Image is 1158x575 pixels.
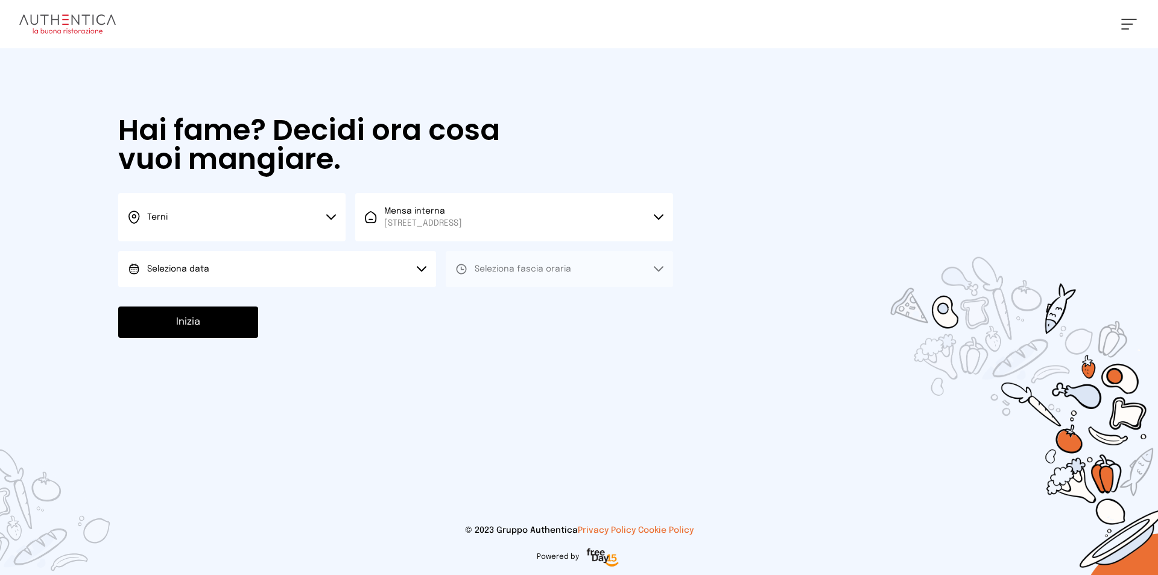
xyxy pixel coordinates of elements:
p: © 2023 Gruppo Authentica [19,524,1139,536]
span: Terni [147,213,168,221]
span: [STREET_ADDRESS] [384,217,462,229]
button: Mensa interna[STREET_ADDRESS] [355,193,673,241]
img: logo.8f33a47.png [19,14,116,34]
h1: Hai fame? Decidi ora cosa vuoi mangiare. [118,116,534,174]
img: logo-freeday.3e08031.png [584,546,622,570]
button: Inizia [118,307,258,338]
span: Seleziona fascia oraria [475,265,571,273]
button: Seleziona fascia oraria [446,251,673,287]
a: Privacy Policy [578,526,636,535]
img: sticker-selezione-mensa.70a28f7.png [820,188,1158,575]
span: Powered by [537,552,579,562]
span: Seleziona data [147,265,209,273]
a: Cookie Policy [638,526,694,535]
button: Terni [118,193,346,241]
span: Mensa interna [384,205,462,229]
button: Seleziona data [118,251,436,287]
